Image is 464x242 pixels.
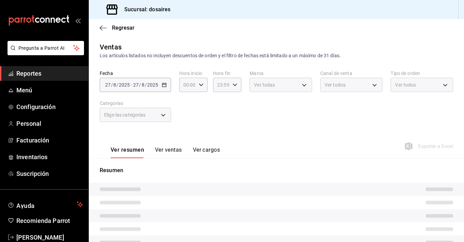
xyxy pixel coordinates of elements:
span: Facturación [16,136,83,145]
span: Menú [16,86,83,95]
p: Resumen [100,166,453,175]
input: ---- [118,82,130,88]
div: Los artículos listados no incluyen descuentos de orden y el filtro de fechas está limitado a un m... [100,52,453,59]
button: Regresar [100,25,135,31]
button: Ver ventas [155,147,182,158]
span: Regresar [112,25,135,31]
label: Marca [250,71,312,76]
span: Configuración [16,102,83,111]
input: -- [133,82,139,88]
label: Canal de venta [320,71,383,76]
label: Categorías [100,101,171,106]
span: / [145,82,147,88]
h3: Sucursal: dosaires [119,5,170,14]
span: - [131,82,132,88]
span: Recomienda Parrot [16,216,83,225]
a: Pregunta a Parrot AI [5,49,84,57]
span: Reportes [16,69,83,78]
span: Elige las categorías [104,111,146,118]
span: Inventarios [16,152,83,162]
label: Fecha [100,71,171,76]
span: [PERSON_NAME] [16,233,83,242]
span: Personal [16,119,83,128]
div: Ventas [100,42,122,52]
input: -- [105,82,111,88]
span: / [111,82,113,88]
input: ---- [147,82,158,88]
span: / [139,82,141,88]
span: Ver todas [254,81,275,88]
input: -- [141,82,145,88]
button: Ver resumen [111,147,144,158]
button: Ver cargos [193,147,220,158]
span: Ver todos [395,81,416,88]
span: / [116,82,118,88]
span: Pregunta a Parrot AI [18,45,73,52]
button: open_drawer_menu [75,18,81,23]
label: Hora inicio [179,71,208,76]
span: Ayuda [16,200,74,209]
span: Ver todos [325,81,346,88]
input: -- [113,82,116,88]
label: Tipo de orden [391,71,453,76]
button: Pregunta a Parrot AI [8,41,84,55]
label: Hora fin [213,71,241,76]
span: Suscripción [16,169,83,178]
div: navigation tabs [111,147,220,158]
